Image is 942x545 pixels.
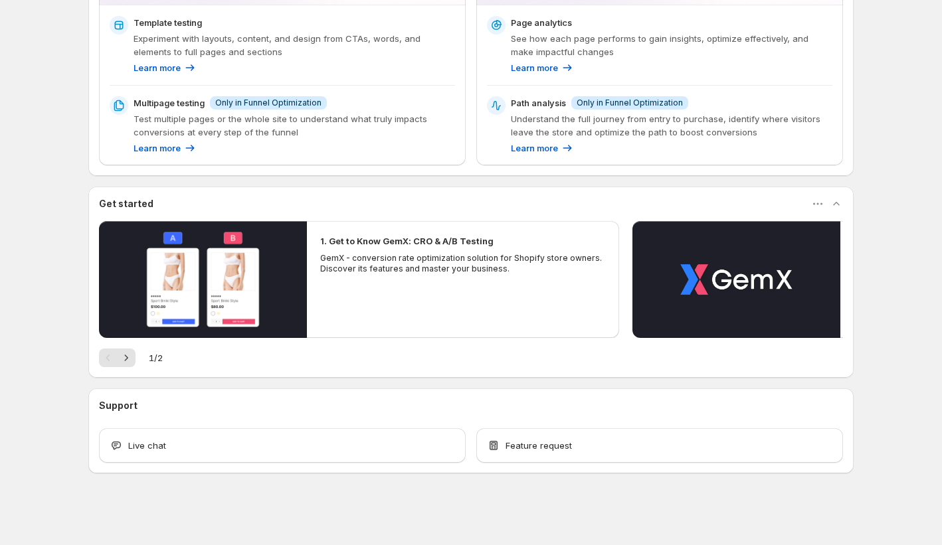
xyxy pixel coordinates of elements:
p: Understand the full journey from entry to purchase, identify where visitors leave the store and o... [511,112,832,139]
p: Experiment with layouts, content, and design from CTAs, words, and elements to full pages and sec... [134,32,455,58]
span: 1 / 2 [149,351,163,364]
p: Learn more [511,141,558,155]
button: Play video [99,221,307,338]
button: Play video [632,221,840,338]
p: Template testing [134,16,202,29]
h2: 1. Get to Know GemX: CRO & A/B Testing [320,234,494,248]
p: Page analytics [511,16,572,29]
span: Live chat [128,439,166,452]
span: Feature request [506,439,572,452]
a: Learn more [134,141,197,155]
p: See how each page performs to gain insights, optimize effectively, and make impactful changes [511,32,832,58]
a: Learn more [511,141,574,155]
nav: Pagination [99,349,136,367]
a: Learn more [511,61,574,74]
p: Multipage testing [134,96,205,110]
p: Learn more [134,61,181,74]
h3: Get started [99,197,153,210]
p: Learn more [511,61,558,74]
a: Learn more [134,61,197,74]
span: Only in Funnel Optimization [577,98,683,108]
p: Test multiple pages or the whole site to understand what truly impacts conversions at every step ... [134,112,455,139]
button: Next [117,349,136,367]
p: Learn more [134,141,181,155]
h3: Support [99,399,138,412]
p: Path analysis [511,96,566,110]
span: Only in Funnel Optimization [215,98,322,108]
p: GemX - conversion rate optimization solution for Shopify store owners. Discover its features and ... [320,253,606,274]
